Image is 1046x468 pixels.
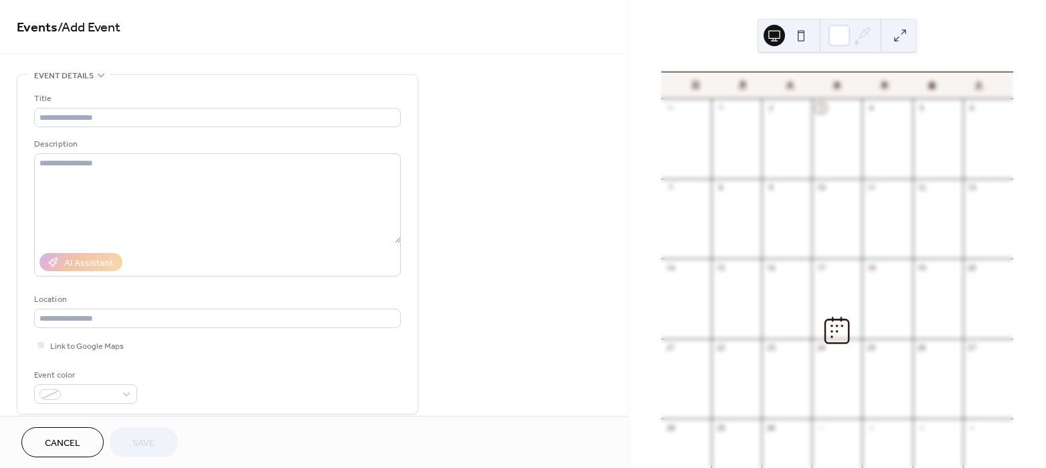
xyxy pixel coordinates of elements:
div: 24 [816,343,826,353]
div: 5 [917,103,927,113]
span: Link to Google Maps [50,339,124,354]
div: 火 [766,72,814,99]
div: 6 [967,103,977,113]
div: 4 [866,103,876,113]
div: 31 [665,103,675,113]
div: 26 [917,343,927,353]
div: 2 [866,422,876,433]
div: 12 [917,183,927,193]
div: 27 [967,343,977,353]
div: 18 [866,262,876,272]
div: 21 [665,343,675,353]
div: Location [34,293,398,307]
div: Event color [34,368,135,382]
button: Cancel [21,427,104,457]
div: 7 [665,183,675,193]
div: 3 [816,103,826,113]
div: 土 [955,72,1003,99]
div: 23 [766,343,776,353]
div: 8 [715,183,725,193]
div: 14 [665,262,675,272]
span: / Add Event [58,15,120,41]
div: 4 [967,422,977,433]
div: 20 [967,262,977,272]
div: 水 [814,72,861,99]
div: 29 [715,422,725,433]
div: 10 [816,183,826,193]
span: Cancel [45,437,80,451]
span: Event details [34,69,94,83]
div: 3 [917,422,927,433]
div: 28 [665,422,675,433]
div: Description [34,137,398,151]
div: 日 [672,72,719,99]
div: 2 [766,103,776,113]
div: 9 [766,183,776,193]
div: 16 [766,262,776,272]
div: 15 [715,262,725,272]
div: Title [34,92,398,106]
div: 1 [715,103,725,113]
div: 30 [766,422,776,433]
div: 11 [866,183,876,193]
div: 木 [861,72,908,99]
a: Events [17,15,58,41]
div: 1 [816,422,826,433]
div: 17 [816,262,826,272]
div: 25 [866,343,876,353]
div: 金 [908,72,956,99]
div: 22 [715,343,725,353]
div: 19 [917,262,927,272]
div: 月 [719,72,766,99]
div: 13 [967,183,977,193]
